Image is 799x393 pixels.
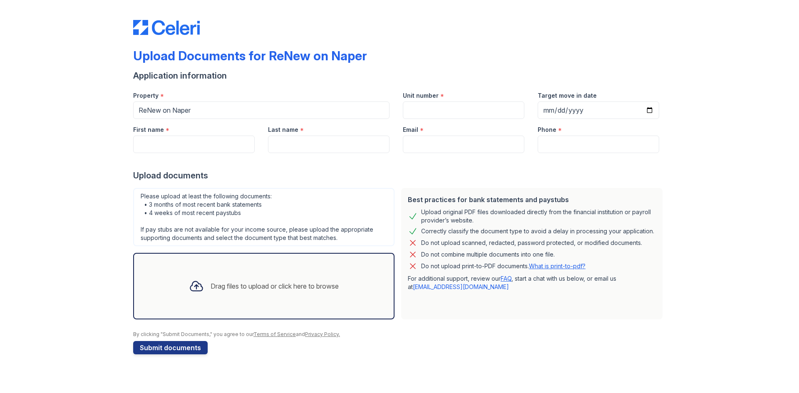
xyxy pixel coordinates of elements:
[529,262,586,269] a: What is print-to-pdf?
[133,331,666,338] div: By clicking "Submit Documents," you agree to our and
[268,126,298,134] label: Last name
[421,262,586,270] p: Do not upload print-to-PDF documents.
[413,283,509,290] a: [EMAIL_ADDRESS][DOMAIN_NAME]
[133,20,200,35] img: CE_Logo_Blue-a8612792a0a2168367f1c8372b55b34899dd931a85d93a1a3d3e32e68fde9ad4.png
[133,341,208,354] button: Submit documents
[538,91,597,100] label: Target move in date
[133,48,367,63] div: Upload Documents for ReNew on Naper
[421,250,555,260] div: Do not combine multiple documents into one file.
[403,126,418,134] label: Email
[501,275,511,282] a: FAQ
[403,91,439,100] label: Unit number
[421,238,642,248] div: Do not upload scanned, redacted, password protected, or modified documents.
[211,281,339,291] div: Drag files to upload or click here to browse
[253,331,296,337] a: Terms of Service
[133,170,666,181] div: Upload documents
[133,126,164,134] label: First name
[133,70,666,82] div: Application information
[421,226,654,236] div: Correctly classify the document type to avoid a delay in processing your application.
[408,195,656,205] div: Best practices for bank statements and paystubs
[538,126,556,134] label: Phone
[133,91,159,100] label: Property
[408,274,656,291] p: For additional support, review our , start a chat with us below, or email us at
[305,331,340,337] a: Privacy Policy.
[421,208,656,225] div: Upload original PDF files downloaded directly from the financial institution or payroll provider’...
[133,188,395,246] div: Please upload at least the following documents: • 3 months of most recent bank statements • 4 wee...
